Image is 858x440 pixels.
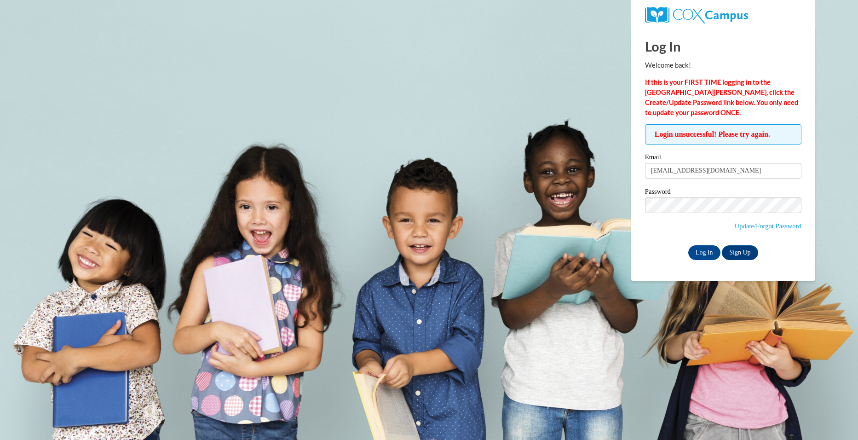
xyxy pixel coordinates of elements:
a: COX Campus [645,7,801,23]
span: Login unsuccessful! Please try again. [645,124,801,145]
h1: Log In [645,37,801,56]
img: COX Campus [645,7,748,23]
strong: If this is your FIRST TIME logging in to the [GEOGRAPHIC_DATA][PERSON_NAME], click the Create/Upd... [645,78,798,116]
p: Welcome back! [645,60,801,70]
label: Email [645,154,801,163]
input: Log In [688,245,720,260]
a: Sign Up [722,245,758,260]
a: Update/Forgot Password [735,222,801,230]
label: Password [645,188,801,197]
